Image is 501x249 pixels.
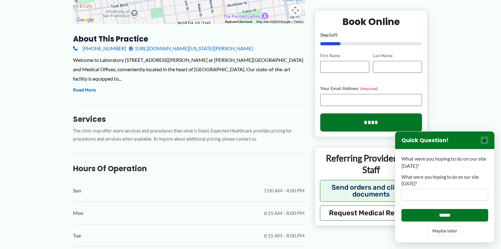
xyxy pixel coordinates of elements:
span: Sun [73,186,81,195]
button: Close [481,137,488,144]
button: Request Medical Records [320,206,423,221]
a: Open this area in Google Maps (opens a new window) [75,16,96,24]
h3: Services [73,114,305,124]
button: Read More [73,87,96,94]
button: Maybe later [427,226,463,236]
span: 6:15 AM - 8:00 PM [264,231,305,240]
p: Referring Providers and Staff [320,153,423,176]
h3: About this practice [73,34,305,44]
button: Send orders and clinical documents [320,180,423,202]
a: [URL][DOMAIN_NAME][US_STATE][PERSON_NAME] [129,44,253,53]
p: The clinic may offer more services and procedures than what is listed. Expected Healthcare provid... [73,127,305,144]
span: 1 [329,32,331,37]
span: 5 [335,32,338,37]
p: Step of [320,33,422,37]
h3: Hours of Operation [73,164,305,173]
span: Map data ©2025 Google [256,20,290,23]
label: Last Name [373,53,422,59]
a: [PHONE_NUMBER] [73,44,126,53]
span: Tue [73,231,81,240]
span: Mon [73,208,84,218]
a: Terms (opens in new tab) [294,20,303,23]
span: 6:15 AM - 8:00 PM [264,208,305,218]
label: Your Email Address [320,86,422,92]
button: Keyboard shortcuts [225,20,253,24]
h3: Quick Question! [401,137,449,144]
img: Google [75,16,96,24]
span: (Required) [360,87,378,91]
div: Welcome to Laboratory [STREET_ADDRESS][PERSON_NAME] at [PERSON_NAME][GEOGRAPHIC_DATA] and Medical... [73,55,305,83]
h2: Book Online [320,16,422,28]
button: Map camera controls [289,4,302,17]
p: What were you hoping to do on our site [DATE]? [401,155,488,169]
label: First Name [320,53,369,59]
span: 7:00 AM - 4:00 PM [264,186,305,195]
label: What were you hoping to do on our site [DATE]? [401,174,488,187]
